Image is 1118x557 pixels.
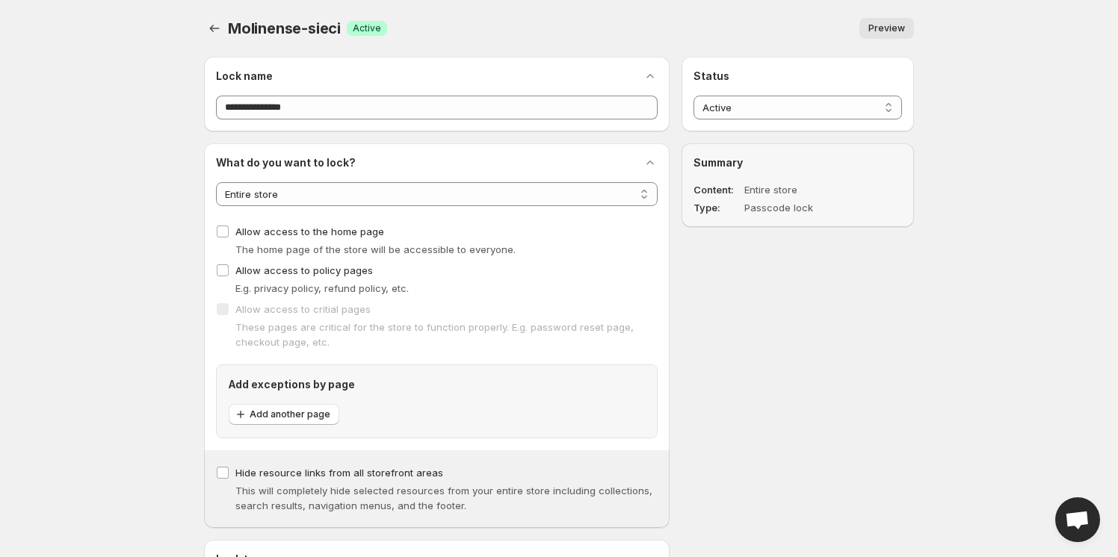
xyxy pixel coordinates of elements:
[235,264,373,276] span: Allow access to policy pages
[744,200,859,215] dd: Passcode lock
[250,408,330,420] span: Add another page
[235,243,516,255] span: The home page of the store will be accessible to everyone.
[868,22,905,34] span: Preview
[204,18,225,39] button: Back
[235,303,371,315] span: Allow access to critial pages
[229,377,645,392] h2: Add exceptions by page
[235,485,652,511] span: This will completely hide selected resources from your entire store including collections, search...
[216,155,356,170] h2: What do you want to lock?
[694,182,741,197] dt: Content:
[235,467,443,479] span: Hide resource links from all storefront areas
[744,182,859,197] dd: Entire store
[235,321,634,348] span: These pages are critical for the store to function properly. E.g. password reset page, checkout p...
[228,19,341,37] span: Molinense-sieci
[1055,497,1100,542] a: Open chat
[235,282,409,294] span: E.g. privacy policy, refund policy, etc.
[235,225,384,237] span: Allow access to the home page
[859,18,914,39] button: Preview
[694,155,902,170] h2: Summary
[229,404,339,425] button: Add another page
[216,69,273,84] h2: Lock name
[694,69,902,84] h2: Status
[353,22,381,34] span: Active
[694,200,741,215] dt: Type:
